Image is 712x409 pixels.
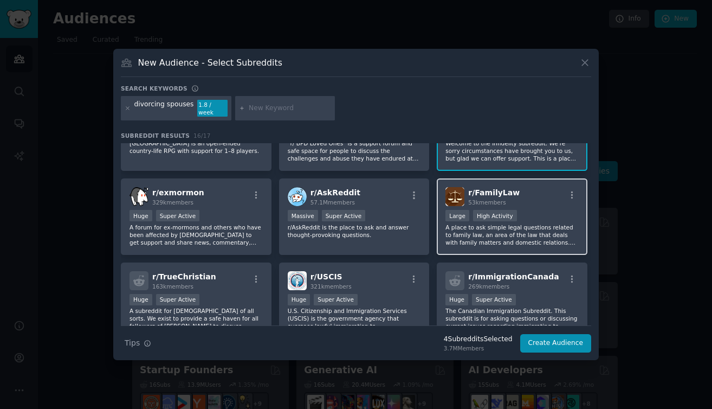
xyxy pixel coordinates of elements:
div: Super Active [314,294,358,305]
div: 4 Subreddit s Selected [444,335,513,344]
div: Super Active [322,210,366,221]
div: Huge [445,294,468,305]
button: Tips [121,334,155,353]
span: r/ FamilyLaw [468,188,520,197]
span: 163k members [152,283,193,290]
img: exmormon [130,187,148,206]
span: 269k members [468,283,509,290]
div: High Activity [473,210,517,221]
h3: New Audience - Select Subreddits [138,57,282,68]
p: The Canadian Immigration Subreddit. This subreddit is for asking questions or discussing current ... [445,307,579,330]
span: r/ ImmigrationCanada [468,272,559,281]
div: Super Active [156,210,200,221]
span: 16 / 17 [193,132,211,139]
div: Super Active [156,294,200,305]
span: Subreddit Results [121,132,190,139]
div: Massive [288,210,318,221]
div: 3.7M Members [444,344,513,352]
div: Huge [288,294,310,305]
div: Large [445,210,469,221]
p: A subreddit for [DEMOGRAPHIC_DATA] of all sorts. We exist to provide a safe haven for all followe... [130,307,263,330]
span: 329k members [152,199,193,206]
span: r/ exmormon [152,188,204,197]
p: r/AskReddit is the place to ask and answer thought-provoking questions. [288,223,421,239]
span: r/ TrueChristian [152,272,216,281]
span: r/ AskReddit [310,188,360,197]
div: Super Active [472,294,516,305]
span: 321k members [310,283,352,290]
h3: Search keywords [121,85,187,92]
p: Welcome to the Infidelity subreddit. We're sorry circumstances have brought you to us, but glad w... [445,139,579,162]
span: Tips [125,337,140,349]
div: divorcing spouses [134,100,194,117]
button: Create Audience [520,334,592,353]
span: 57.1M members [310,199,355,206]
div: Huge [130,294,152,305]
span: 53k members [468,199,506,206]
span: r/ USCIS [310,272,342,281]
p: U.S. Citizenship and Immigration Services (USCIS) is the government agency that oversees lawful i... [288,307,421,330]
p: A forum for ex-mormons and others who have been affected by [DEMOGRAPHIC_DATA] to get support and... [130,223,263,246]
img: USCIS [288,271,307,290]
img: FamilyLaw [445,187,464,206]
p: [GEOGRAPHIC_DATA] is an open-ended country-life RPG with support for 1–8 players. [130,139,263,155]
p: "r/ BPD Loved Ones" is a support forum and safe space for people to discuss the challenges and ab... [288,139,421,162]
input: New Keyword [249,104,331,113]
img: AskReddit [288,187,307,206]
p: A place to ask simple legal questions related to family law, an area of the law that deals with f... [445,223,579,246]
div: 1.8 / week [197,100,228,117]
div: Huge [130,210,152,221]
